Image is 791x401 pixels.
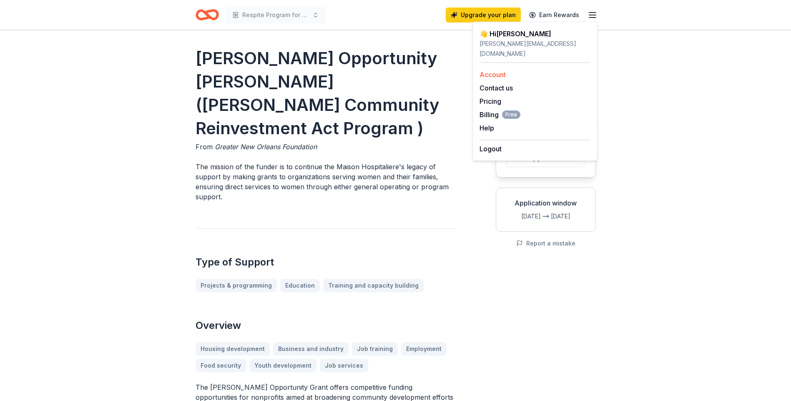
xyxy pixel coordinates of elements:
div: From [196,142,456,152]
div: [PERSON_NAME][EMAIL_ADDRESS][DOMAIN_NAME] [480,39,590,59]
a: Education [280,279,320,292]
button: Contact us [480,83,513,93]
a: Upgrade your plan [446,8,521,23]
div: Application window [503,198,589,208]
div: [DATE] [551,211,589,221]
button: Logout [480,144,502,154]
a: Projects & programming [196,279,277,292]
p: The mission of the funder is to continue the Maison Hospitaliere's legacy of support by making gr... [196,162,456,202]
a: Account [480,70,506,79]
span: Free [502,110,520,119]
h1: [PERSON_NAME] Opportunity [PERSON_NAME] ([PERSON_NAME] Community Reinvestment Act Program ) [196,47,456,140]
button: Report a mistake [516,238,575,248]
div: [DATE] [503,211,541,221]
span: Respite Program for Dementia Care [242,10,309,20]
h2: Overview [196,319,456,332]
span: Billing [480,110,520,120]
button: BillingFree [480,110,520,120]
a: Home [196,5,219,25]
a: Pricing [480,97,501,105]
div: 👋 Hi [PERSON_NAME] [480,29,590,39]
button: Respite Program for Dementia Care [226,7,326,23]
a: Training and capacity building [323,279,424,292]
a: Earn Rewards [524,8,584,23]
span: Greater New Orleans Foundation [215,143,317,151]
button: Help [480,123,494,133]
h2: Type of Support [196,256,456,269]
